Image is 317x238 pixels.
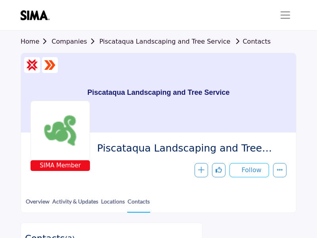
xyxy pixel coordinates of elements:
[273,163,286,177] button: More details
[25,197,50,212] a: Overview
[52,38,99,45] a: Companies
[52,197,99,212] a: Activity & Updates
[127,197,150,213] a: Contacts
[99,38,231,45] a: Piscataqua Landscaping and Tree Service
[26,59,38,71] img: CSP Certified
[21,38,52,45] a: Home
[212,163,225,177] button: Like
[232,38,271,45] a: Contacts
[97,142,281,155] span: Piscataqua Landscaping and Tree Service
[229,163,269,177] button: Follow
[32,161,88,170] span: SIMA Member
[101,197,125,212] a: Locations
[87,53,229,132] h1: Piscataqua Landscaping and Tree Service
[21,10,53,20] img: site Logo
[44,59,56,71] img: ASM Certified
[274,7,296,23] button: Toggle navigation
